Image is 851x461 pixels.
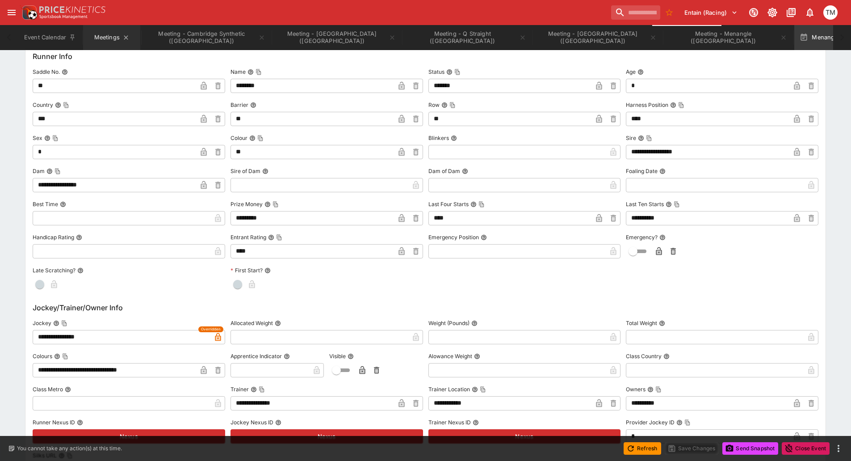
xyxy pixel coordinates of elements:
p: Provider Jockey ID [626,419,675,426]
button: Allocated Weight [275,320,281,326]
button: StatusCopy To Clipboard [446,69,453,75]
button: Emergency Position [481,234,487,241]
p: Allocated Weight [231,319,273,327]
button: DamCopy To Clipboard [46,168,53,174]
button: Close Event [782,442,830,455]
button: Saddle No. [62,69,68,75]
button: Meetings [83,25,140,50]
button: open drawer [4,4,20,21]
p: Status [428,68,444,76]
p: Blinkers [428,134,449,142]
input: search [611,5,660,20]
button: Barrier [250,102,256,108]
p: Visible [329,352,346,360]
h6: Runner Info [33,51,818,62]
p: Trainer [231,385,249,393]
button: Copy To Clipboard [61,320,67,326]
button: Select Tenant [679,5,743,20]
p: Alowance Weight [428,352,472,360]
h6: Jockey/Trainer/Owner Info [33,302,818,313]
button: CountryCopy To Clipboard [55,102,61,108]
button: Event Calendar [19,25,81,50]
p: Saddle No. [33,68,60,76]
button: Copy To Clipboard [480,386,486,393]
p: Colours [33,352,52,360]
p: Last Ten Starts [626,200,664,208]
button: SexCopy To Clipboard [44,135,50,141]
p: You cannot take any action(s) at this time. [17,444,122,453]
button: Alowance Weight [474,353,480,359]
p: Row [428,101,440,109]
button: Sire of Dam [262,168,268,174]
p: Sire of Dam [231,167,260,175]
img: PriceKinetics Logo [20,4,38,21]
button: Prize MoneyCopy To Clipboard [264,201,271,207]
button: Meeting - Hobart (AUS) [272,25,401,50]
p: Emergency Position [428,233,479,241]
p: Class Metro [33,385,63,393]
p: Country [33,101,53,109]
button: Late Scratching? [77,267,84,274]
button: Jockey Nexus ID [275,419,281,426]
p: Total Weight [626,319,657,327]
button: TrainerCopy To Clipboard [251,386,257,393]
button: Meeting - Warrnambool (AUS) [533,25,662,50]
button: Class Metro [65,386,71,393]
p: Prize Money [231,200,263,208]
p: Trainer Nexus ID [428,419,471,426]
button: Documentation [783,4,799,21]
p: Dam [33,167,45,175]
p: Dam of Dam [428,167,460,175]
button: RowCopy To Clipboard [441,102,448,108]
img: PriceKinetics [39,6,105,13]
button: Copy To Clipboard [256,69,262,75]
p: Harness Position [626,101,668,109]
button: Copy To Clipboard [259,386,265,393]
button: Nexus [231,429,423,444]
button: Refresh [624,442,661,455]
p: Sex [33,134,42,142]
button: Emergency? [659,234,666,241]
button: NameCopy To Clipboard [247,69,254,75]
button: Copy To Clipboard [646,135,652,141]
p: Sire [626,134,636,142]
button: Handicap Rating [76,234,82,241]
p: Weight (Pounds) [428,319,470,327]
button: Foaling Date [659,168,666,174]
button: Tristan Matheson [821,3,840,22]
button: Connected to PK [746,4,762,21]
button: Copy To Clipboard [449,102,456,108]
button: Copy To Clipboard [257,135,264,141]
button: Copy To Clipboard [272,201,279,207]
button: Age [637,69,644,75]
p: Colour [231,134,247,142]
p: Jockey Nexus ID [231,419,273,426]
p: Runner Nexus ID [33,419,75,426]
button: more [833,443,844,454]
button: Copy To Clipboard [674,201,680,207]
button: Best Time [60,201,66,207]
button: Copy To Clipboard [62,353,68,359]
p: Emergency? [626,233,658,241]
button: Notifications [802,4,818,21]
button: Copy To Clipboard [684,419,691,426]
button: Copy To Clipboard [478,201,485,207]
button: OwnersCopy To Clipboard [647,386,654,393]
button: Send Snapshot [722,442,778,455]
button: No Bookmarks [662,5,676,20]
button: Runner Nexus ID [77,419,83,426]
p: Entrant Rating [231,233,266,241]
p: Late Scratching? [33,266,75,274]
button: Dam of Dam [462,168,468,174]
button: Copy To Clipboard [54,168,61,174]
button: Trainer Nexus ID [473,419,479,426]
button: Provider Jockey IDCopy To Clipboard [676,419,683,426]
p: Apprentice Indicator [231,352,282,360]
p: First Start? [231,266,263,274]
button: Copy To Clipboard [678,102,684,108]
button: Toggle light/dark mode [764,4,780,21]
button: Class Country [663,353,670,359]
p: Class Country [626,352,662,360]
button: Nexus [428,429,621,444]
button: Copy To Clipboard [655,386,662,393]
